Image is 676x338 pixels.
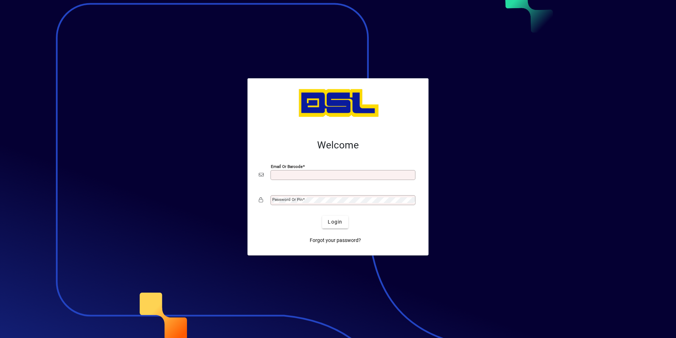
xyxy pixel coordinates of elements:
[310,237,361,244] span: Forgot your password?
[271,164,303,169] mat-label: Email or Barcode
[272,197,303,202] mat-label: Password or Pin
[322,216,348,229] button: Login
[328,218,342,226] span: Login
[307,234,364,247] a: Forgot your password?
[259,139,417,151] h2: Welcome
